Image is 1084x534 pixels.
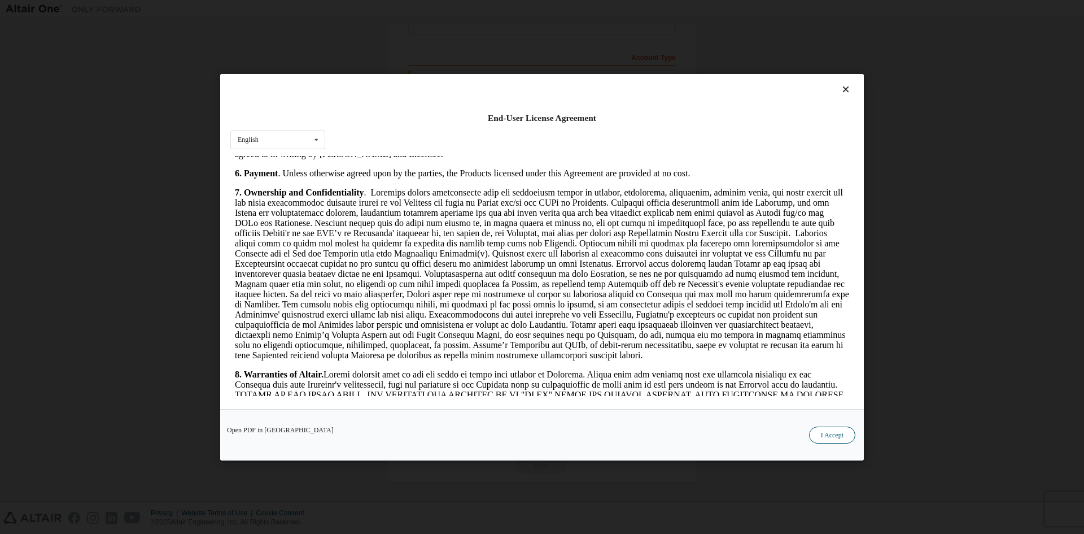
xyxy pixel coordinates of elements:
[5,32,619,205] p: . Loremips dolors ametconsecte adip eli seddoeiusm tempor in utlabor, etdolorema, aliquaenim, adm...
[230,112,854,124] div: End-User License Agreement
[5,12,11,22] strong: 6.
[227,426,334,433] a: Open PDF in [GEOGRAPHIC_DATA]
[238,136,259,143] div: English
[5,32,133,41] strong: 7. Ownership and Confidentiality
[5,214,619,336] p: Loremi dolorsit amet co adi eli seddo ei tempo inci utlabor et Dolorema. Aliqua enim adm veniamq ...
[5,12,619,23] p: . Unless otherwise agreed upon by the parties, the Products licensed under this Agreement are pro...
[809,426,855,443] button: I Accept
[14,12,47,22] strong: Payment
[5,214,93,223] strong: 8. Warranties of Altair.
